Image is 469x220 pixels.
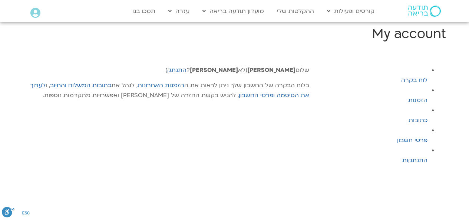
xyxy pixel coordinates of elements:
a: התנתקות [402,156,427,164]
p: שלום (לא ? ) [27,65,310,75]
a: הזמנות האחרונות [138,81,184,89]
img: תודעה בריאה [408,6,441,17]
a: כתובות [409,116,427,124]
a: לוח בקרה [401,76,427,84]
a: עזרה [165,4,193,18]
a: לערוך את הסיסמה ופרטי החשבון [30,81,309,99]
nav: דפי חשבון [318,65,442,165]
a: כתובות המשלוח והחיוב [50,81,111,89]
a: מועדון תודעה בריאה [199,4,268,18]
a: תמכו בנו [129,4,159,18]
a: הזמנות [408,96,427,104]
a: התנתק [167,66,186,74]
p: ב‬לוח הבקרה של החשבון ‫שלך ‬ניתן לראות את ה , לנהל את , ו ‫, להגיש בקשת החזרה של [PERSON_NAME] וא... [27,81,310,101]
a: ההקלטות שלי [273,4,318,18]
strong: [PERSON_NAME] [247,66,295,74]
a: קורסים ופעילות [323,4,378,18]
a: פרטי חשבון [397,136,427,144]
h1: My account [23,25,446,43]
strong: [PERSON_NAME] [190,66,238,74]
